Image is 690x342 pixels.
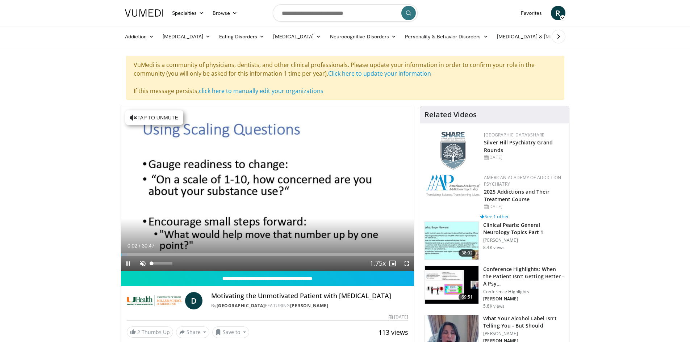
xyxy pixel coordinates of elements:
[371,256,385,271] button: Playback Rate
[459,249,476,257] span: 38:02
[199,87,323,95] a: click here to manually edit your organizations
[142,243,154,249] span: 30:47
[211,292,408,300] h4: Motivating the Unmotivated Patient with [MEDICAL_DATA]
[400,256,414,271] button: Fullscreen
[483,296,565,302] p: [PERSON_NAME]
[208,6,242,20] a: Browse
[125,110,183,125] button: Tap to unmute
[152,262,172,265] div: Volume Level
[483,266,565,287] h3: Conference Highlights: When the Patient Isn't Getting Better - A Psy…
[269,29,325,44] a: [MEDICAL_DATA]
[217,303,265,309] a: [GEOGRAPHIC_DATA]
[121,29,159,44] a: Addiction
[211,303,408,309] div: By FEATURING
[425,222,478,259] img: 91ec4e47-6cc3-4d45-a77d-be3eb23d61cb.150x105_q85_crop-smart_upscale.jpg
[459,294,476,301] span: 69:51
[389,314,408,320] div: [DATE]
[326,29,401,44] a: Neurocognitive Disorders
[484,188,549,203] a: 2025 Addictions and Their Treatment Course
[425,266,478,304] img: 4362ec9e-0993-4580-bfd4-8e18d57e1d49.150x105_q85_crop-smart_upscale.jpg
[127,243,137,249] span: 0:02
[137,329,140,335] span: 2
[425,266,565,309] a: 69:51 Conference Highlights: When the Patient Isn't Getting Better - A Psy… Conference Highlights...
[484,139,553,153] a: Silver Hill Psychiatry Grand Rounds
[483,315,565,329] h3: What Your Alcohol Label Isn’t Telling You - But Should
[483,289,565,295] p: Conference Highlights
[121,256,135,271] button: Pause
[483,245,505,250] p: 8.4K views
[484,203,563,210] div: [DATE]
[273,4,418,22] input: Search topics, interventions
[158,29,215,44] a: [MEDICAL_DATA]
[484,174,561,187] a: American Academy of Addiction Psychiatry
[440,132,466,170] img: f8aaeb6d-318f-4fcf-bd1d-54ce21f29e87.png.150x105_q85_autocrop_double_scale_upscale_version-0.2.png
[121,253,414,256] div: Progress Bar
[484,154,563,161] div: [DATE]
[168,6,209,20] a: Specialties
[425,110,477,119] h4: Related Videos
[127,326,173,338] a: 2 Thumbs Up
[551,6,565,20] a: R
[126,56,564,100] div: VuMedi is a community of physicians, dentists, and other clinical professionals. Please update yo...
[385,256,400,271] button: Enable picture-in-picture mode
[484,132,544,138] a: [GEOGRAPHIC_DATA]/SHARE
[426,174,480,197] img: f7c290de-70ae-47e0-9ae1-04035161c232.png.150x105_q85_autocrop_double_scale_upscale_version-0.2.png
[483,331,565,337] p: [PERSON_NAME]
[176,326,210,338] button: Share
[401,29,492,44] a: Personality & Behavior Disorders
[139,243,141,249] span: /
[125,9,163,17] img: VuMedi Logo
[121,106,414,271] video-js: Video Player
[379,328,408,337] span: 113 views
[483,303,505,309] p: 5.6K views
[517,6,547,20] a: Favorites
[483,237,565,243] p: [PERSON_NAME]
[215,29,269,44] a: Eating Disorders
[185,292,202,309] a: D
[480,213,509,220] a: See 1 other
[212,326,249,338] button: Save to
[127,292,182,309] img: University of Miami
[493,29,596,44] a: [MEDICAL_DATA] & [MEDICAL_DATA]
[290,303,329,309] a: [PERSON_NAME]
[135,256,150,271] button: Unmute
[328,69,431,77] a: Click here to update your information
[483,221,565,236] h3: Clinical Pearls: General Neurology Topics Part 1
[425,221,565,260] a: 38:02 Clinical Pearls: General Neurology Topics Part 1 [PERSON_NAME] 8.4K views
